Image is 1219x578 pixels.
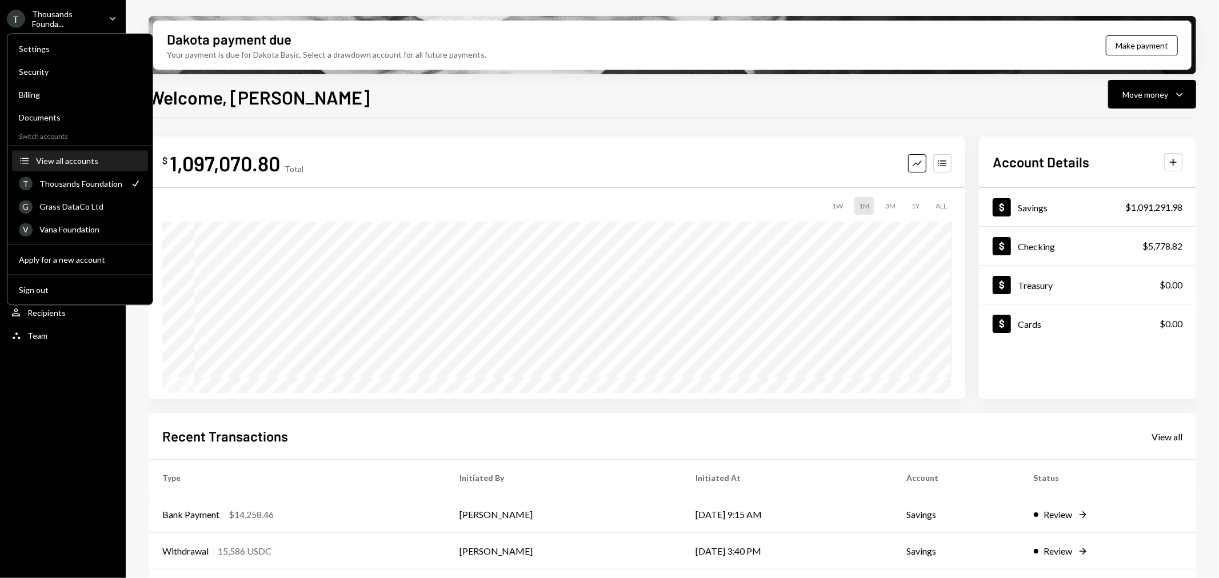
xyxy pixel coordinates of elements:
div: 15,586 USDC [218,544,271,558]
h1: Welcome, [PERSON_NAME] [149,86,370,109]
div: Checking [1018,241,1055,252]
div: Sign out [19,285,141,295]
div: Bank Payment [162,508,219,521]
a: Team [7,325,119,346]
div: View all [1152,431,1182,443]
div: $1,091,291.98 [1125,200,1182,214]
div: Your payment is due for Dakota Basic. Select a drawdown account for all future payments. [167,49,486,61]
div: $14,258.46 [229,508,274,521]
a: Security [12,61,148,82]
a: Settings [12,38,148,59]
div: Review [1044,508,1073,521]
div: $5,778.82 [1142,239,1182,253]
div: T [7,10,25,28]
div: G [19,200,33,214]
div: 1W [828,197,848,215]
div: Grass DataCo Ltd [39,202,141,211]
td: [DATE] 3:40 PM [682,533,893,569]
button: View all accounts [12,151,148,171]
div: Dakota payment due [167,30,291,49]
div: 1,097,070.80 [170,150,280,176]
button: Sign out [12,280,148,300]
div: Recipients [27,308,66,318]
div: $0.00 [1160,278,1182,292]
a: Savings$1,091,291.98 [979,188,1196,226]
div: Settings [19,44,141,54]
div: $0.00 [1160,317,1182,331]
div: Switch accounts [7,130,153,141]
th: Status [1020,460,1196,496]
h2: Account Details [993,152,1089,171]
a: Treasury$0.00 [979,266,1196,304]
div: Treasury [1018,280,1053,291]
a: Recipients [7,302,119,323]
div: V [19,223,33,236]
div: Thousands Founda... [32,9,99,29]
td: Savings [893,533,1020,569]
div: $ [162,155,167,166]
th: Type [149,460,446,496]
div: 1M [854,197,874,215]
div: Move money [1122,89,1168,101]
th: Account [893,460,1020,496]
a: Billing [12,84,148,105]
button: Apply for a new account [12,250,148,270]
div: Total [285,164,303,174]
a: VVana Foundation [12,219,148,239]
a: View all [1152,430,1182,443]
a: Documents [12,107,148,127]
div: Documents [19,113,141,122]
th: Initiated At [682,460,893,496]
div: ALL [931,197,952,215]
div: Cards [1018,319,1041,330]
div: Withdrawal [162,544,209,558]
th: Initiated By [446,460,682,496]
div: 3M [881,197,900,215]
button: Make payment [1106,35,1178,55]
div: T [19,176,33,190]
div: 1Y [907,197,924,215]
div: Savings [1018,202,1048,213]
h2: Recent Transactions [162,427,288,445]
button: Move money [1108,80,1196,109]
a: GGrass DataCo Ltd [12,196,148,216]
div: Thousands Foundation [39,179,123,188]
div: Team [27,331,47,340]
div: Billing [19,90,141,99]
td: [PERSON_NAME] [446,533,682,569]
div: Vana Foundation [39,224,141,234]
a: Checking$5,778.82 [979,227,1196,265]
td: Savings [893,496,1020,533]
div: Apply for a new account [19,255,141,264]
div: Review [1044,544,1073,558]
div: View all accounts [36,156,141,166]
a: Cards$0.00 [979,304,1196,343]
div: Security [19,67,141,77]
td: [DATE] 9:15 AM [682,496,893,533]
td: [PERSON_NAME] [446,496,682,533]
